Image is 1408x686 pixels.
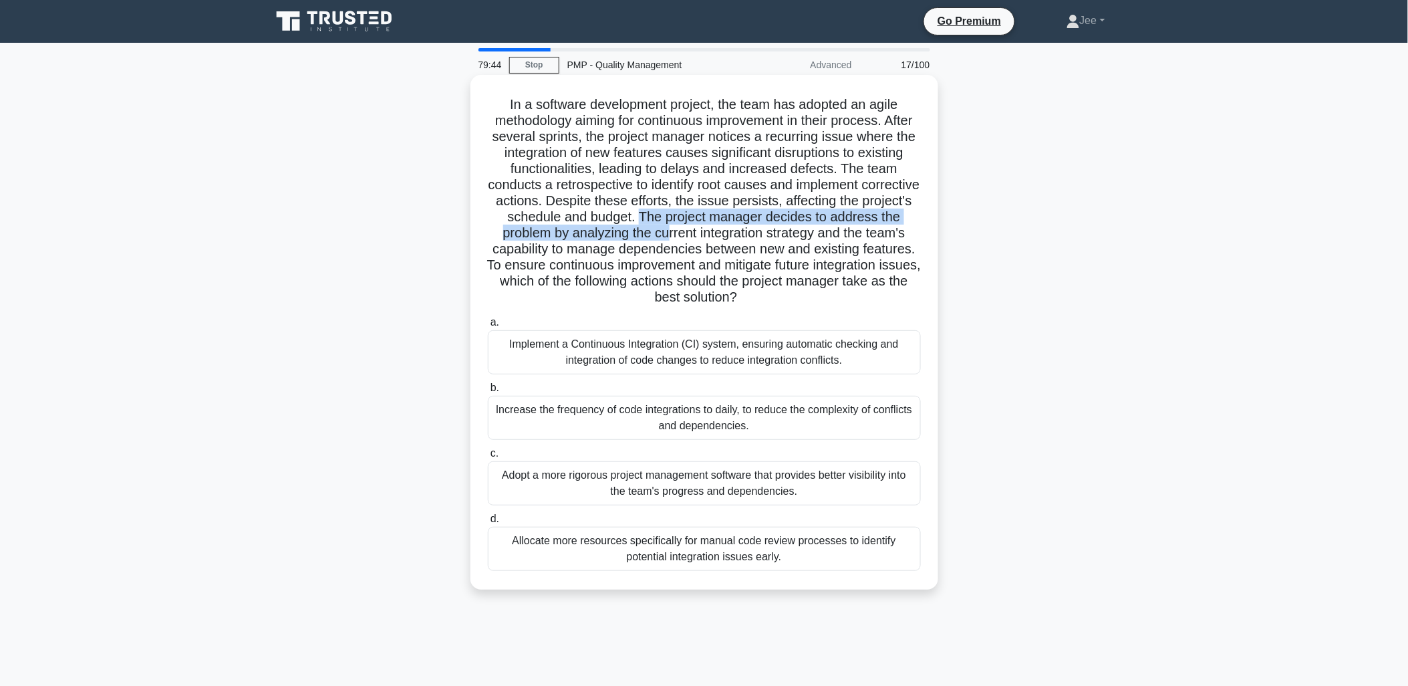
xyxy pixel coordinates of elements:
[1034,7,1137,34] a: Jee
[490,447,499,459] span: c.
[559,51,743,78] div: PMP - Quality Management
[488,396,921,440] div: Increase the frequency of code integrations to daily, to reduce the complexity of conflicts and d...
[486,96,922,306] h5: In a software development project, the team has adopted an agile methodology aiming for continuou...
[743,51,860,78] div: Advanced
[470,51,509,78] div: 79:44
[490,513,499,524] span: d.
[490,316,499,328] span: a.
[930,13,1009,29] a: Go Premium
[488,330,921,374] div: Implement a Continuous Integration (CI) system, ensuring automatic checking and integration of co...
[488,461,921,505] div: Adopt a more rigorous project management software that provides better visibility into the team's...
[860,51,938,78] div: 17/100
[488,527,921,571] div: Allocate more resources specifically for manual code review processes to identify potential integ...
[490,382,499,393] span: b.
[509,57,559,74] a: Stop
